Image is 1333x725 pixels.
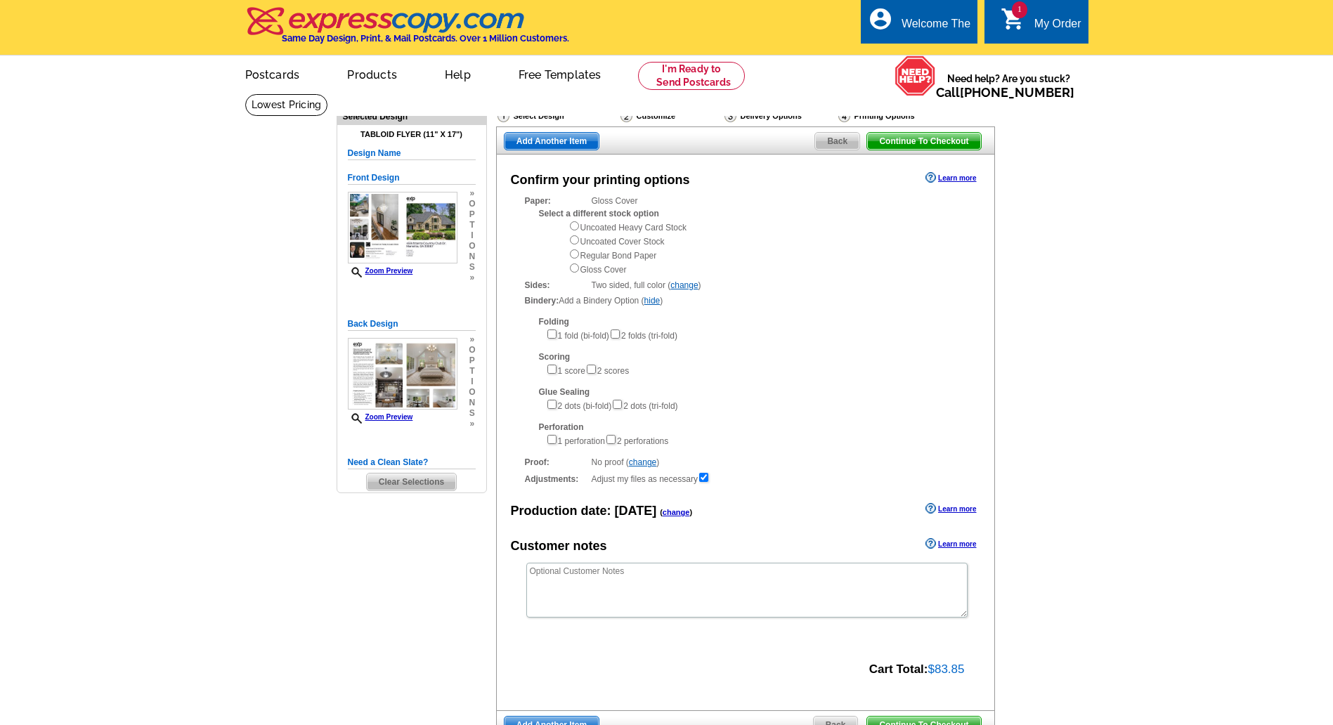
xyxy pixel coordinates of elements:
[723,109,837,126] div: Delivery Options
[496,109,619,126] div: Select Design
[925,172,976,183] a: Learn more
[525,294,966,448] div: Add a Bindery Option ( )
[525,279,966,292] div: Two sided, full color ( )
[525,195,966,276] div: Gloss Cover
[525,195,587,207] strong: Paper:
[867,133,980,150] span: Continue To Checkout
[469,408,475,419] span: s
[245,17,569,44] a: Same Day Design, Print, & Mail Postcards. Over 1 Million Customers.
[469,345,475,355] span: o
[539,317,569,327] strong: Folding
[644,296,661,306] a: hide
[504,132,599,150] a: Add Another Item
[348,267,413,275] a: Zoom Preview
[539,352,571,362] strong: Scoring
[525,296,559,306] strong: Bindery:
[928,662,965,676] span: $83.85
[525,279,587,292] strong: Sides:
[1012,1,1027,18] span: 1
[511,537,607,556] div: Customer notes
[469,209,475,220] span: p
[814,132,860,150] a: Back
[348,413,413,421] a: Zoom Preview
[663,508,690,516] a: change
[620,110,632,122] img: Customize
[348,456,476,469] h5: Need a Clean Slate?
[469,419,475,429] span: »
[925,503,976,514] a: Learn more
[348,130,476,139] h4: Tabloid Flyer (11" x 17")
[469,334,475,345] span: »
[539,436,669,446] span: 1 perforation 2 perforations
[282,33,569,44] h4: Same Day Design, Print, & Mail Postcards. Over 1 Million Customers.
[511,502,693,521] div: Production date:
[960,85,1074,100] a: [PHONE_NUMBER]
[469,262,475,273] span: s
[348,192,457,264] img: small-thumb.jpg
[539,366,630,376] span: 1 score 2 scores
[469,252,475,262] span: n
[837,109,960,126] div: Printing Options
[539,387,590,397] strong: Glue Sealing
[902,18,970,37] div: Welcome The
[469,355,475,366] span: p
[1001,15,1081,33] a: 1 shopping_cart My Order
[498,110,509,122] img: Select Design
[367,473,456,490] span: Clear Selections
[936,72,1081,100] span: Need help? Are you stuck?
[325,57,420,90] a: Products
[469,377,475,387] span: i
[469,387,475,398] span: o
[525,456,587,469] strong: Proof:
[525,456,966,469] div: No proof ( )
[348,318,476,331] h5: Back Design
[469,366,475,377] span: t
[895,55,936,96] img: help
[422,57,493,90] a: Help
[868,6,893,32] i: account_circle
[629,457,656,467] a: change
[568,220,966,276] div: Uncoated Heavy Card Stock Uncoated Cover Stock Regular Bond Paper Gloss Cover
[348,338,457,410] img: small-thumb.jpg
[539,422,584,432] strong: Perforation
[525,473,587,485] strong: Adjustments:
[838,110,850,122] img: Printing Options & Summary
[469,230,475,241] span: i
[469,273,475,283] span: »
[539,209,659,218] strong: Select a different stock option
[337,110,486,123] div: Selected Design
[619,109,723,123] div: Customize
[869,662,928,676] strong: Cart Total:
[505,133,599,150] span: Add Another Item
[539,331,677,341] span: 1 fold (bi-fold) 2 folds (tri-fold)
[525,471,966,485] div: Adjust my files as necessary
[511,171,690,190] div: Confirm your printing options
[469,398,475,408] span: n
[469,188,475,199] span: »
[615,504,657,518] span: [DATE]
[469,220,475,230] span: t
[539,401,678,411] span: 2 dots (bi-fold) 2 dots (tri-fold)
[660,508,692,516] span: ( )
[469,241,475,252] span: o
[1001,6,1026,32] i: shopping_cart
[348,171,476,185] h5: Front Design
[936,85,1074,100] span: Call
[670,280,698,290] a: change
[223,57,323,90] a: Postcards
[815,133,859,150] span: Back
[1034,18,1081,37] div: My Order
[724,110,736,122] img: Delivery Options
[925,538,976,549] a: Learn more
[348,147,476,160] h5: Design Name
[496,57,624,90] a: Free Templates
[469,199,475,209] span: o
